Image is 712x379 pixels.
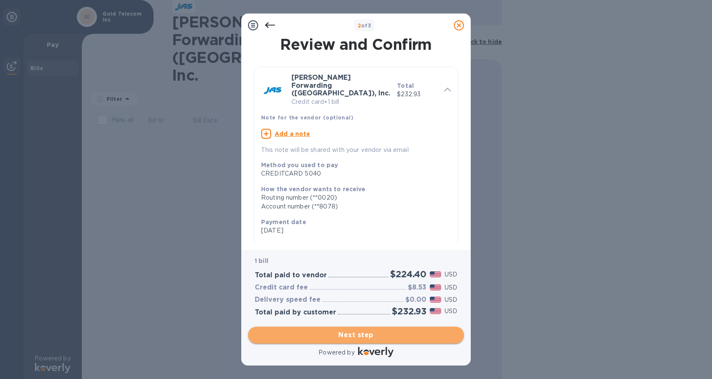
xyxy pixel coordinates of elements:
div: Routing number (**0020) [261,193,444,202]
u: Add a note [275,130,310,137]
div: Account number (**8078) [261,202,444,211]
p: USD [445,283,457,292]
b: How the vendor wants to receive [261,186,366,192]
h3: Total paid to vendor [255,271,327,279]
h3: $0.00 [405,296,426,304]
p: $232.93 [397,90,437,99]
p: [DATE] [261,226,444,235]
h3: $8.53 [408,284,426,292]
b: Method you used to pay [261,162,338,168]
button: Next step [248,327,464,344]
img: USD [430,284,441,290]
b: [PERSON_NAME] Forwarding ([GEOGRAPHIC_DATA]), Inc. [291,73,390,97]
img: USD [430,308,441,314]
p: Powered by [318,348,354,357]
h3: Credit card fee [255,284,308,292]
div: CREDITCARD 5040 [261,169,444,178]
span: 2 [358,22,361,29]
img: USD [430,297,441,303]
p: This note will be shared with your vendor via email [261,146,451,154]
b: Note for the vendor (optional) [261,114,353,121]
b: Total [397,82,414,89]
b: of 3 [358,22,372,29]
span: Next step [255,330,457,340]
img: Logo [358,347,394,357]
b: Payment date [261,219,306,225]
p: Credit card • 1 bill [291,97,390,106]
img: USD [430,271,441,277]
p: USD [445,307,457,316]
h3: Total paid by customer [255,309,336,317]
h3: Delivery speed fee [255,296,321,304]
h2: $232.93 [392,306,426,317]
p: USD [445,295,457,304]
h2: $224.40 [390,269,426,279]
h1: Review and Confirm [252,35,460,53]
div: [PERSON_NAME] Forwarding ([GEOGRAPHIC_DATA]), Inc.Credit card•1 billTotal$232.93Note for the vend... [261,74,451,154]
p: USD [445,270,457,279]
b: 1 bill [255,257,268,264]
